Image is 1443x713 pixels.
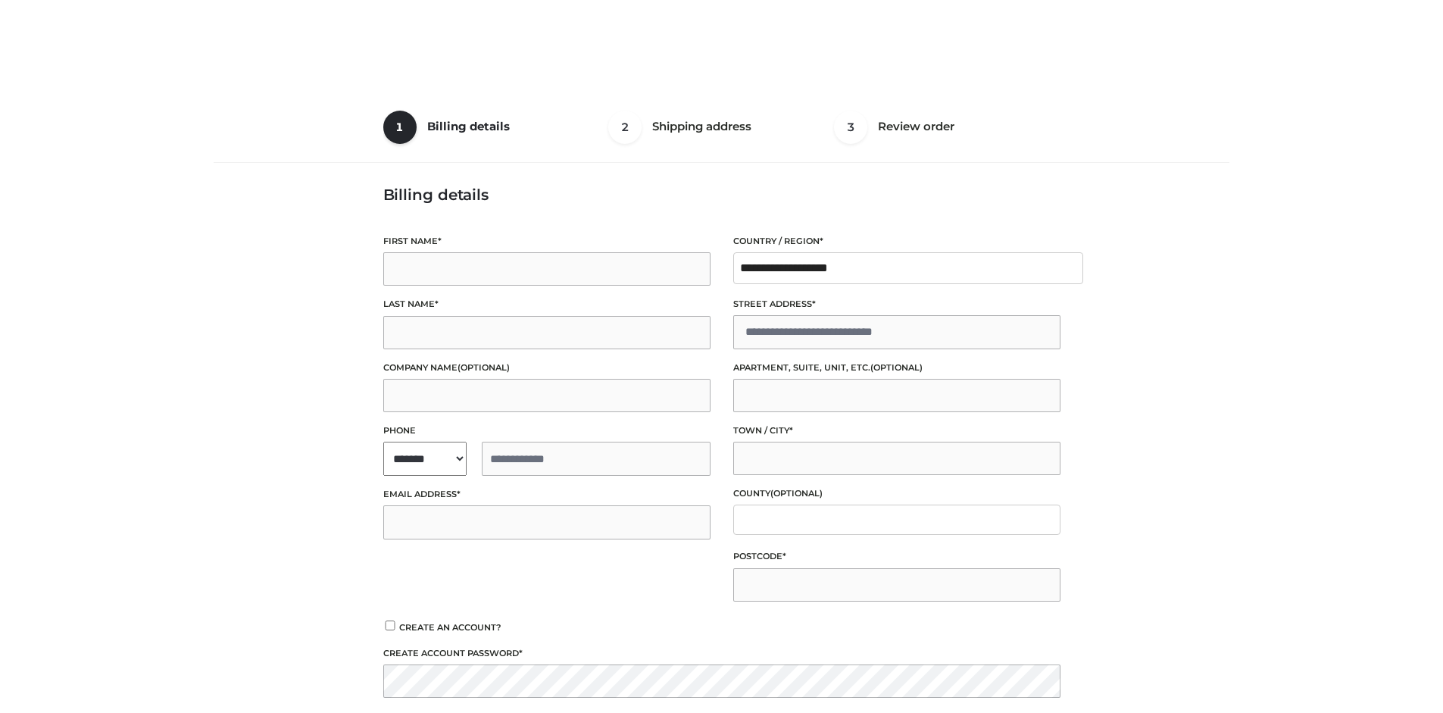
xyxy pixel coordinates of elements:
span: 2 [608,111,642,144]
label: Apartment, suite, unit, etc. [733,361,1060,375]
span: (optional) [770,488,823,499]
span: (optional) [870,362,923,373]
span: Review order [878,119,954,133]
label: Email address [383,487,711,502]
label: Country / Region [733,234,1060,249]
input: Create an account? [383,621,397,630]
span: 1 [383,111,417,144]
span: Create an account? [399,622,501,633]
h3: Billing details [383,186,1060,204]
label: Town / City [733,424,1060,438]
label: First name [383,234,711,249]
label: County [733,486,1060,501]
label: Phone [383,424,711,438]
span: 3 [834,111,867,144]
label: Street address [733,297,1060,311]
label: Company name [383,361,711,375]
span: Shipping address [652,119,751,133]
label: Postcode [733,549,1060,564]
span: (optional) [458,362,510,373]
label: Create account password [383,646,1060,661]
span: Billing details [427,119,510,133]
label: Last name [383,297,711,311]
